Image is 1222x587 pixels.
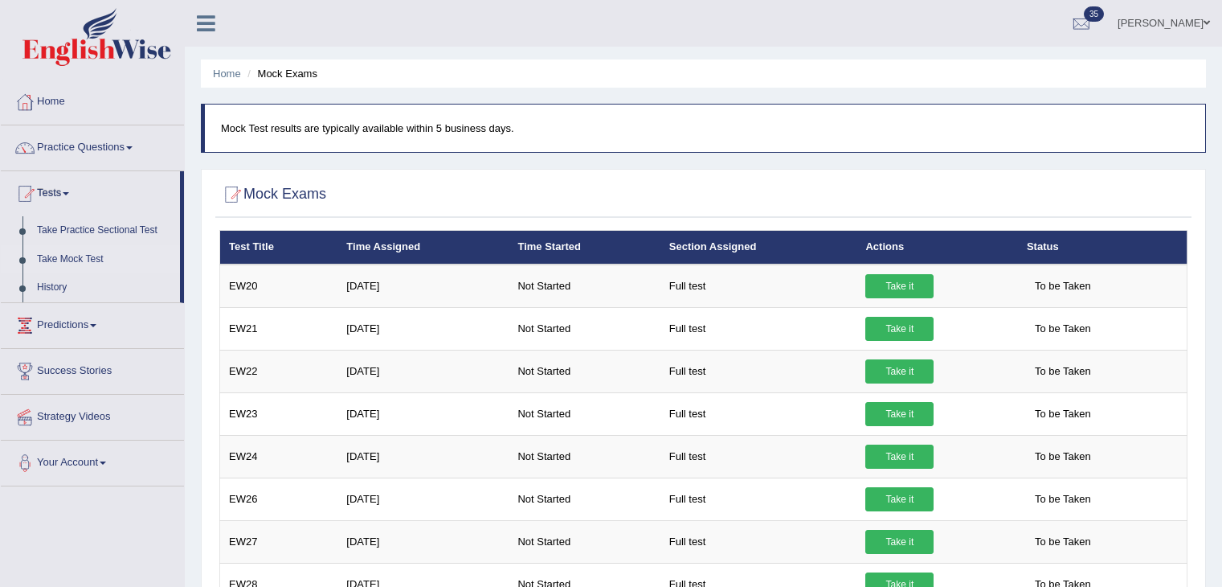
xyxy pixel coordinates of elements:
[220,231,338,265] th: Test Title
[337,265,509,308] td: [DATE]
[865,445,934,469] a: Take it
[30,273,180,302] a: History
[1018,231,1187,265] th: Status
[1,80,184,120] a: Home
[865,274,934,298] a: Take it
[1084,6,1104,22] span: 35
[660,307,857,350] td: Full test
[865,402,934,426] a: Take it
[1027,359,1099,384] span: To be Taken
[509,350,660,392] td: Not Started
[660,231,857,265] th: Section Assigned
[337,307,509,350] td: [DATE]
[337,392,509,435] td: [DATE]
[221,121,1189,136] p: Mock Test results are typically available within 5 business days.
[30,216,180,245] a: Take Practice Sectional Test
[865,487,934,511] a: Take it
[1,349,184,389] a: Success Stories
[1,395,184,435] a: Strategy Videos
[337,520,509,563] td: [DATE]
[1027,402,1099,426] span: To be Taken
[220,435,338,478] td: EW24
[509,307,660,350] td: Not Started
[1,441,184,481] a: Your Account
[1,125,184,166] a: Practice Questions
[660,520,857,563] td: Full test
[1027,317,1099,341] span: To be Taken
[30,245,180,274] a: Take Mock Test
[660,265,857,308] td: Full test
[220,265,338,308] td: EW20
[856,231,1017,265] th: Actions
[509,478,660,520] td: Not Started
[660,435,857,478] td: Full test
[1027,274,1099,298] span: To be Taken
[509,520,660,563] td: Not Started
[1027,487,1099,511] span: To be Taken
[337,478,509,520] td: [DATE]
[509,435,660,478] td: Not Started
[1,171,180,211] a: Tests
[213,68,241,80] a: Home
[660,350,857,392] td: Full test
[1,303,184,343] a: Predictions
[337,435,509,478] td: [DATE]
[220,392,338,435] td: EW23
[1027,445,1099,469] span: To be Taken
[220,350,338,392] td: EW22
[337,231,509,265] th: Time Assigned
[243,66,317,81] li: Mock Exams
[865,317,934,341] a: Take it
[220,307,338,350] td: EW21
[337,350,509,392] td: [DATE]
[220,478,338,520] td: EW26
[220,520,338,563] td: EW27
[219,183,326,207] h2: Mock Exams
[865,530,934,554] a: Take it
[1027,530,1099,554] span: To be Taken
[509,392,660,435] td: Not Started
[865,359,934,384] a: Take it
[509,231,660,265] th: Time Started
[660,392,857,435] td: Full test
[660,478,857,520] td: Full test
[509,265,660,308] td: Not Started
